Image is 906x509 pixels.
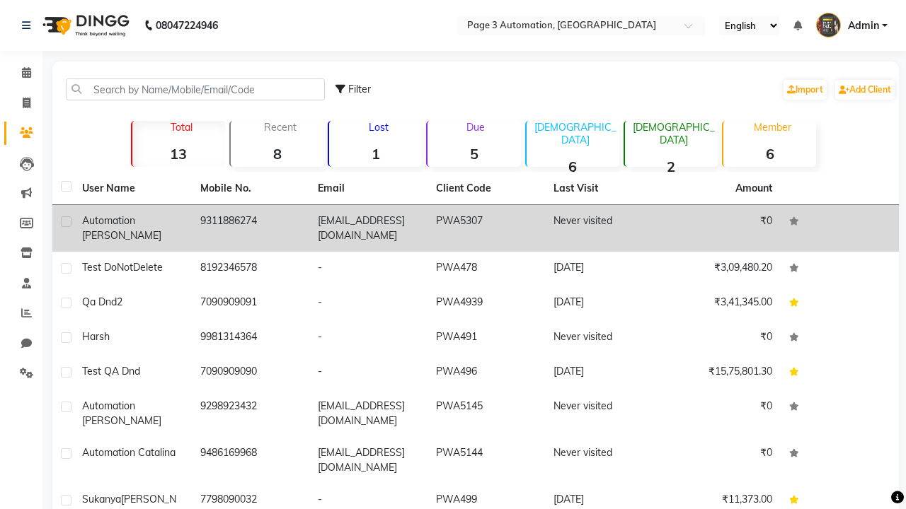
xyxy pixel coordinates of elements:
p: [DEMOGRAPHIC_DATA] [532,121,619,146]
td: ₹0 [663,437,781,484]
td: ₹0 [663,390,781,437]
td: - [309,286,428,321]
strong: 6 [527,158,619,175]
td: ₹0 [663,321,781,356]
span: Qa Dnd2 [82,296,122,308]
img: Admin [816,13,841,37]
p: Lost [335,121,422,134]
td: 9311886274 [192,205,310,252]
td: - [309,321,428,356]
td: 7090909091 [192,286,310,321]
span: Admin [848,18,879,33]
img: logo [36,6,133,45]
p: [DEMOGRAPHIC_DATA] [631,121,718,146]
span: Automation [PERSON_NAME] [82,214,161,242]
strong: 1 [329,145,422,163]
a: Import [784,80,827,100]
td: 9298923432 [192,390,310,437]
strong: 13 [132,145,225,163]
td: PWA478 [428,252,546,286]
td: ₹0 [663,205,781,252]
span: Automation [PERSON_NAME] [82,399,161,427]
th: Amount [727,172,781,204]
td: PWA5307 [428,205,546,252]
strong: 2 [625,158,718,175]
strong: 5 [428,145,520,163]
p: Due [430,121,520,134]
span: Sukanya [82,493,121,505]
td: [DATE] [545,252,663,286]
td: ₹3,41,345.00 [663,286,781,321]
th: User Name [74,172,192,205]
td: PWA491 [428,321,546,356]
b: 08047224946 [156,6,218,45]
td: [DATE] [545,286,663,321]
td: PWA5144 [428,437,546,484]
td: Never visited [545,205,663,252]
input: Search by Name/Mobile/Email/Code [66,78,325,100]
p: Member [729,121,816,134]
span: Test QA Dnd [82,365,140,378]
strong: 6 [723,145,816,163]
span: Automation Catalina [82,446,176,459]
td: Never visited [545,437,663,484]
p: Total [138,121,225,134]
th: Last Visit [545,172,663,205]
a: Add Client [835,80,895,100]
td: PWA5145 [428,390,546,437]
td: Never visited [545,321,663,356]
td: PWA496 [428,356,546,390]
td: [EMAIL_ADDRESS][DOMAIN_NAME] [309,205,428,252]
td: ₹3,09,480.20 [663,252,781,286]
span: Harsh [82,330,110,343]
td: - [309,252,428,286]
td: 7090909090 [192,356,310,390]
p: Recent [236,121,323,134]
td: [DATE] [545,356,663,390]
span: Test DoNotDelete [82,261,163,274]
td: ₹15,75,801.30 [663,356,781,390]
th: Mobile No. [192,172,310,205]
td: 8192346578 [192,252,310,286]
td: 9486169968 [192,437,310,484]
td: PWA4939 [428,286,546,321]
td: [EMAIL_ADDRESS][DOMAIN_NAME] [309,390,428,437]
th: Client Code [428,172,546,205]
td: - [309,356,428,390]
th: Email [309,172,428,205]
td: 9981314364 [192,321,310,356]
td: [EMAIL_ADDRESS][DOMAIN_NAME] [309,437,428,484]
strong: 8 [231,145,323,163]
span: Filter [348,83,371,95]
td: Never visited [545,390,663,437]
